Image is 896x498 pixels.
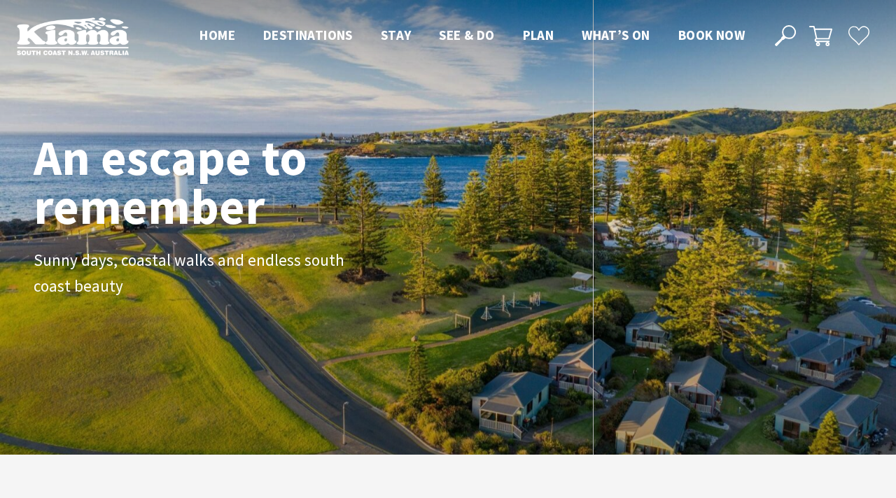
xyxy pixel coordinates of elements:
[34,248,349,299] p: Sunny days, coastal walks and endless south coast beauty
[523,27,554,43] span: Plan
[17,17,129,55] img: Kiama Logo
[263,27,353,43] span: Destinations
[678,27,745,43] span: Book now
[199,27,235,43] span: Home
[439,27,494,43] span: See & Do
[185,24,759,48] nav: Main Menu
[381,27,412,43] span: Stay
[34,133,419,231] h1: An escape to remember
[582,27,650,43] span: What’s On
